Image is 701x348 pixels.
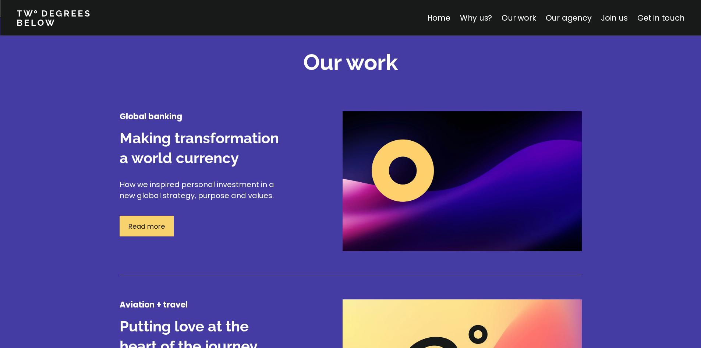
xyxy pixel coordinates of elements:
h4: Global banking [120,111,289,122]
a: Home [427,13,450,23]
a: Get in touch [637,13,684,23]
a: Our work [502,13,536,23]
p: How we inspired personal investment in a new global strategy, purpose and values. [120,179,289,201]
a: Why us? [460,13,492,23]
h4: Aviation + travel [120,299,289,310]
a: Join us [601,13,628,23]
h2: Our work [303,48,398,77]
a: Our agency [545,13,591,23]
h3: Making transformation a world currency [120,128,289,168]
p: Read more [128,221,165,231]
a: Global bankingMaking transformation a world currencyHow we inspired personal investment in a new ... [120,111,582,296]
